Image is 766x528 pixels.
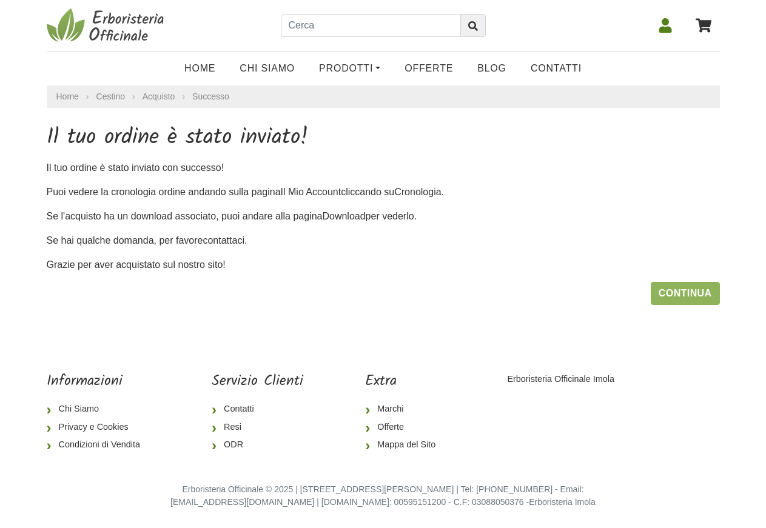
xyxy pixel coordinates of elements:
[170,484,596,507] small: Erboristeria Officinale © 2025 | [STREET_ADDRESS][PERSON_NAME] | Tel: [PHONE_NUMBER] - Email: [EM...
[212,418,303,436] a: Resi
[212,436,303,454] a: ODR
[322,211,365,221] a: Download
[47,373,150,390] h5: Informazioni
[519,56,594,81] a: Contatti
[47,233,720,248] p: Se hai qualche domanda, per favore .
[203,235,244,246] a: contattaci
[172,56,227,81] a: Home
[47,400,150,418] a: Chi Siamo
[47,258,720,272] p: Grazie per aver acquistato sul nostro sito!
[47,85,720,108] nav: breadcrumb
[392,56,465,81] a: OFFERTE
[365,418,445,436] a: Offerte
[47,185,720,199] p: Puoi vedere la cronologia ordine andando sulla pagina cliccando su .
[365,400,445,418] a: Marchi
[96,90,125,103] a: Cestino
[529,497,596,507] a: Erboristeria Imola
[192,92,229,101] a: Successo
[212,400,303,418] a: Contatti
[281,14,461,37] input: Cerca
[365,436,445,454] a: Mappa del Sito
[307,56,392,81] a: Prodotti
[47,125,720,151] h1: Il tuo ordine è stato inviato!
[56,90,79,103] a: Home
[281,187,341,197] a: Il Mio Account
[365,373,445,390] h5: Extra
[465,56,519,81] a: Blog
[651,282,720,305] a: Continua
[38,125,729,305] div: Se l'acquisto ha un download associato, puoi andare alla pagina per vederlo.
[394,187,441,197] a: Cronologia
[47,161,720,175] p: Il tuo ordine è stato inviato con successo!
[47,418,150,436] a: Privacy e Cookies
[212,373,303,390] h5: Servizio Clienti
[227,56,307,81] a: Chi Siamo
[47,7,168,44] img: Erboristeria Officinale
[47,436,150,454] a: Condizioni di Vendita
[507,374,614,384] a: Erboristeria Officinale Imola
[143,90,175,103] a: Acquisto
